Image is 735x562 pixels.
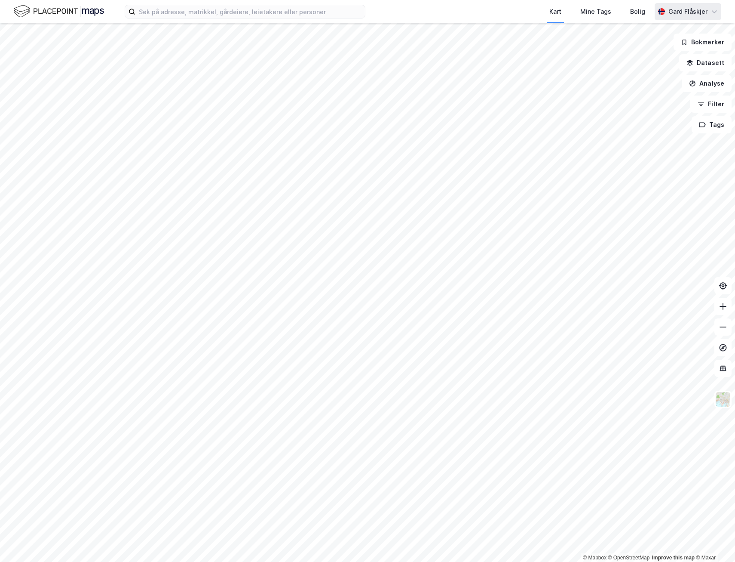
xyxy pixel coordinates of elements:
div: Bolig [630,6,645,17]
button: Bokmerker [674,34,732,51]
a: Mapbox [583,555,606,561]
input: Søk på adresse, matrikkel, gårdeiere, leietakere eller personer [135,5,365,18]
div: Kontrollprogram for chat [692,521,735,562]
div: Mine Tags [580,6,611,17]
button: Filter [690,96,732,113]
div: Gard Flåskjer [668,6,707,17]
a: OpenStreetMap [608,555,650,561]
img: logo.f888ab2527a4732fd821a326f86c7f29.svg [14,4,104,19]
button: Tags [692,116,732,133]
a: Improve this map [652,555,695,561]
button: Datasett [679,54,732,71]
div: Kart [549,6,561,17]
button: Analyse [682,75,732,92]
img: Z [715,391,731,408]
iframe: Chat Widget [692,521,735,562]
